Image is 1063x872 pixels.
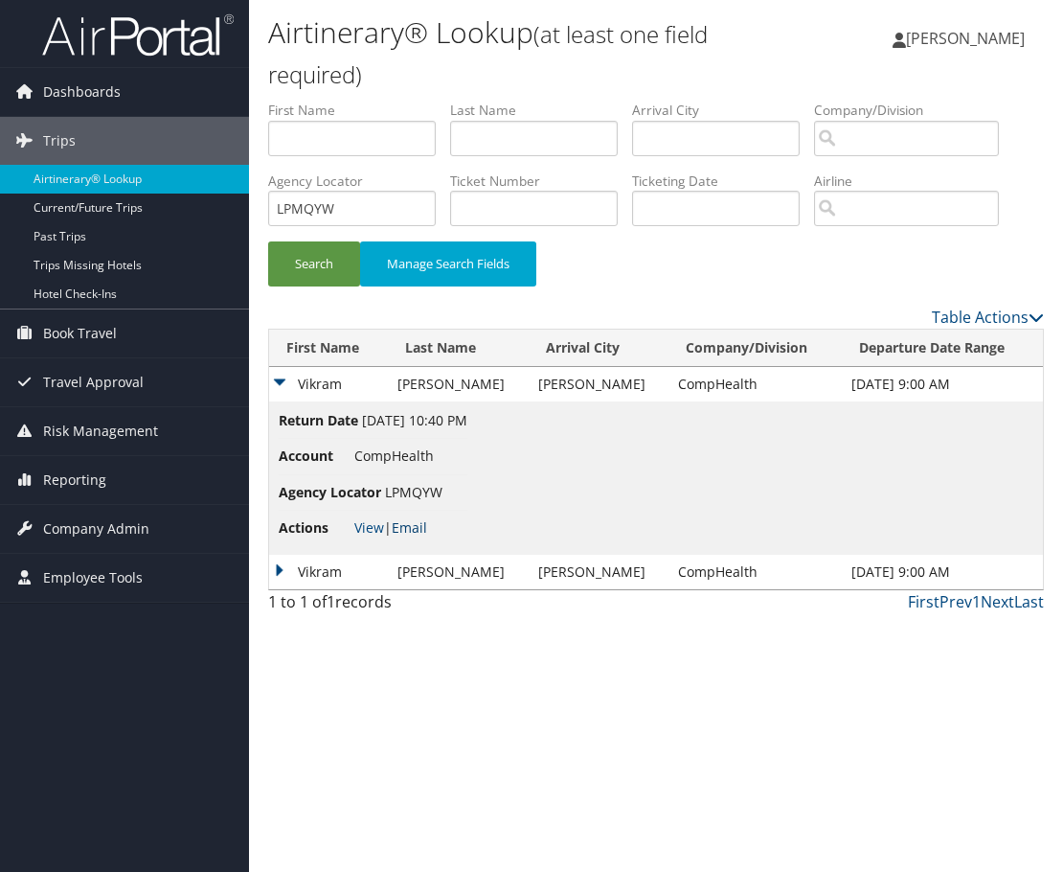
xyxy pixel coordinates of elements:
[43,456,106,504] span: Reporting
[43,358,144,406] span: Travel Approval
[279,410,358,431] span: Return Date
[354,518,427,537] span: |
[279,517,351,539] span: Actions
[939,591,972,612] a: Prev
[268,172,450,191] label: Agency Locator
[279,482,381,503] span: Agency Locator
[354,447,434,465] span: CompHealth
[269,330,388,367] th: First Name: activate to sort column ascending
[668,330,842,367] th: Company/Division
[450,101,632,120] label: Last Name
[388,555,529,589] td: [PERSON_NAME]
[842,367,1043,402] td: [DATE] 9:00 AM
[932,307,1044,328] a: Table Actions
[529,330,669,367] th: Arrival City: activate to sort column ascending
[392,518,427,537] a: Email
[269,555,388,589] td: Vikram
[668,367,842,402] td: CompHealth
[906,28,1025,49] span: [PERSON_NAME]
[632,172,814,191] label: Ticketing Date
[842,330,1043,367] th: Departure Date Range: activate to sort column ascending
[668,555,842,589] td: CompHealth
[450,172,632,191] label: Ticket Number
[632,101,814,120] label: Arrival City
[327,591,335,612] span: 1
[268,101,450,120] label: First Name
[908,591,939,612] a: First
[42,12,234,57] img: airportal-logo.png
[43,554,143,602] span: Employee Tools
[43,117,76,165] span: Trips
[269,367,388,402] td: Vikram
[279,446,351,467] span: Account
[43,68,121,116] span: Dashboards
[360,241,536,287] button: Manage Search Fields
[529,367,669,402] td: [PERSON_NAME]
[388,367,529,402] td: [PERSON_NAME]
[388,330,529,367] th: Last Name: activate to sort column ascending
[354,518,384,537] a: View
[893,10,1044,67] a: [PERSON_NAME]
[1014,591,1044,612] a: Last
[842,555,1043,589] td: [DATE] 9:00 AM
[43,310,117,357] span: Book Travel
[43,407,158,455] span: Risk Management
[268,241,360,287] button: Search
[385,483,442,501] span: LPMQYW
[814,101,1013,120] label: Company/Division
[362,411,467,429] span: [DATE] 10:40 PM
[529,555,669,589] td: [PERSON_NAME]
[981,591,1014,612] a: Next
[268,590,441,623] div: 1 to 1 of records
[814,172,1013,191] label: Airline
[972,591,981,612] a: 1
[268,12,785,93] h1: Airtinerary® Lookup
[43,505,149,553] span: Company Admin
